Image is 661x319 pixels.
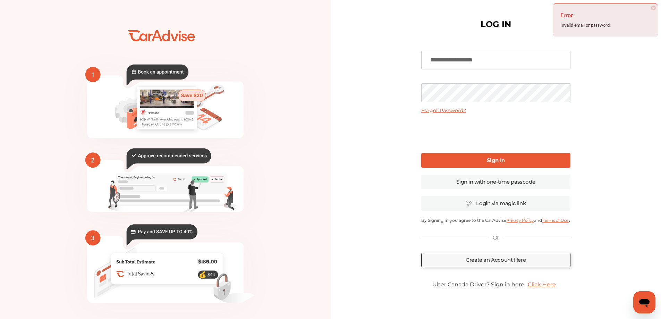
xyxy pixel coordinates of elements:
h1: LOG IN [481,21,511,28]
a: Create an Account Here [421,253,570,267]
a: Login via magic link [421,196,570,211]
h4: Error [560,9,651,20]
p: By Signing In you agree to the CarAdvise and . [421,218,570,223]
a: Privacy Policy [506,218,534,223]
a: Sign in with one-time passcode [421,175,570,189]
img: magic_icon.32c66aac.svg [466,200,473,207]
a: Forgot Password? [421,107,466,114]
a: Click Here [524,278,559,291]
div: Invalid email or password [560,20,651,30]
iframe: Button to launch messaging window [633,291,655,313]
a: Sign In [421,153,570,168]
span: Uber Canada Driver? Sign in here [432,281,524,288]
iframe: reCAPTCHA [443,119,549,146]
a: Terms of Use [542,218,569,223]
p: Or [493,234,499,242]
text: 💰 [199,271,206,278]
b: Sign In [487,157,505,163]
span: × [651,6,656,10]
